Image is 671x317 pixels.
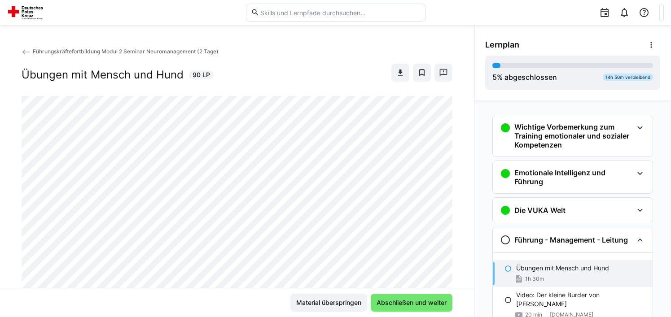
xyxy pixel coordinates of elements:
h3: Führung - Management - Leitung [514,235,628,244]
span: Material überspringen [295,298,363,307]
span: 5 [492,73,497,82]
span: Führungskräftefortbildung Modul 2 Seminar Neuromanagement (2 Tage) [33,48,219,55]
h3: Emotionale Intelligenz und Führung [514,168,633,186]
p: Übungen mit Mensch und Hund [516,264,609,273]
h3: Die VUKA Welt [514,206,566,215]
span: 90 LP [193,70,210,79]
a: Führungskräftefortbildung Modul 2 Seminar Neuromanagement (2 Tage) [22,48,219,55]
button: Abschließen und weiter [371,294,452,312]
p: Video: Der kleine Burder von [PERSON_NAME] [516,291,645,308]
h2: Übungen mit Mensch und Hund [22,68,184,82]
input: Skills und Lernpfade durchsuchen… [259,9,420,17]
button: Material überspringen [290,294,367,312]
span: Abschließen und weiter [375,298,448,307]
div: % abgeschlossen [492,72,557,83]
h3: Wichtige Vorbemerkung zum Training emotionaler und sozialer Kompetenzen [514,122,633,149]
div: 14h 50m verbleibend [603,74,653,81]
span: 1h 30m [525,275,544,282]
span: Lernplan [485,40,519,50]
